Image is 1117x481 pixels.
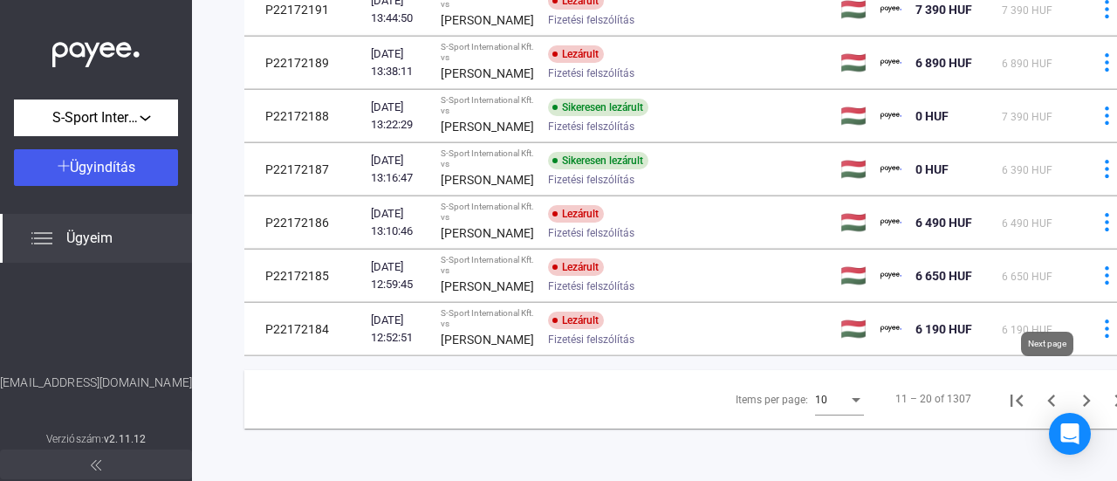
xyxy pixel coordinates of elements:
[1034,381,1069,416] button: Previous page
[70,159,135,175] span: Ügyindítás
[441,173,534,187] strong: [PERSON_NAME]
[441,333,534,347] strong: [PERSON_NAME]
[1021,332,1073,356] div: Next page
[1002,271,1052,283] span: 6 650 HUF
[548,312,604,329] div: Lezárult
[244,37,364,89] td: P22172189
[1002,324,1052,336] span: 6 190 HUF
[14,100,178,136] button: S-Sport International Kft.
[58,160,70,172] img: plus-white.svg
[736,389,808,410] div: Items per page:
[881,52,901,73] img: payee-logo
[1002,111,1052,123] span: 7 390 HUF
[895,388,971,409] div: 11 – 20 of 1307
[244,196,364,249] td: P22172186
[441,95,534,116] div: S-Sport International Kft. vs
[915,162,949,176] span: 0 HUF
[441,279,534,293] strong: [PERSON_NAME]
[548,258,604,276] div: Lezárult
[1069,381,1104,416] button: Next page
[548,63,634,84] span: Fizetési felszólítás
[441,202,534,223] div: S-Sport International Kft. vs
[915,56,972,70] span: 6 890 HUF
[815,388,864,409] mat-select: Items per page:
[548,152,648,169] div: Sikeresen lezárult
[881,319,901,340] img: payee-logo
[371,258,427,293] div: [DATE] 12:59:45
[548,276,634,297] span: Fizetési felszólítás
[915,269,972,283] span: 6 650 HUF
[548,205,604,223] div: Lezárult
[548,116,634,137] span: Fizetési felszólítás
[441,255,534,276] div: S-Sport International Kft. vs
[915,3,972,17] span: 7 390 HUF
[441,42,534,63] div: S-Sport International Kft. vs
[915,322,972,336] span: 6 190 HUF
[441,120,534,134] strong: [PERSON_NAME]
[1002,217,1052,230] span: 6 490 HUF
[1098,266,1116,285] img: more-blue
[31,228,52,249] img: list.svg
[52,107,140,128] span: S-Sport International Kft.
[548,223,634,244] span: Fizetési felszólítás
[441,148,534,169] div: S-Sport International Kft. vs
[833,90,874,142] td: 🇭🇺
[548,45,604,63] div: Lezárult
[441,13,534,27] strong: [PERSON_NAME]
[52,32,140,68] img: white-payee-white-dot.svg
[66,228,113,249] span: Ügyeim
[371,99,427,134] div: [DATE] 13:22:29
[104,433,146,445] strong: v2.11.12
[548,329,634,350] span: Fizetési felszólítás
[1049,413,1091,455] div: Open Intercom Messenger
[915,216,972,230] span: 6 490 HUF
[833,303,874,355] td: 🇭🇺
[1002,58,1052,70] span: 6 890 HUF
[1098,107,1116,125] img: more-blue
[548,169,634,190] span: Fizetési felszólítás
[999,381,1034,416] button: First page
[548,99,648,116] div: Sikeresen lezárult
[881,159,901,180] img: payee-logo
[1098,160,1116,178] img: more-blue
[833,37,874,89] td: 🇭🇺
[244,303,364,355] td: P22172184
[441,226,534,240] strong: [PERSON_NAME]
[815,394,827,406] span: 10
[244,250,364,302] td: P22172185
[244,143,364,196] td: P22172187
[371,312,427,347] div: [DATE] 12:52:51
[371,45,427,80] div: [DATE] 13:38:11
[441,308,534,329] div: S-Sport International Kft. vs
[91,460,101,471] img: arrow-double-left-grey.svg
[1098,213,1116,231] img: more-blue
[1098,53,1116,72] img: more-blue
[881,106,901,127] img: payee-logo
[244,90,364,142] td: P22172188
[371,205,427,240] div: [DATE] 13:10:46
[915,109,949,123] span: 0 HUF
[833,250,874,302] td: 🇭🇺
[548,10,634,31] span: Fizetési felszólítás
[833,196,874,249] td: 🇭🇺
[1002,4,1052,17] span: 7 390 HUF
[881,212,901,233] img: payee-logo
[833,143,874,196] td: 🇭🇺
[441,66,534,80] strong: [PERSON_NAME]
[1098,320,1116,338] img: more-blue
[881,265,901,286] img: payee-logo
[14,149,178,186] button: Ügyindítás
[1002,164,1052,176] span: 6 390 HUF
[371,152,427,187] div: [DATE] 13:16:47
